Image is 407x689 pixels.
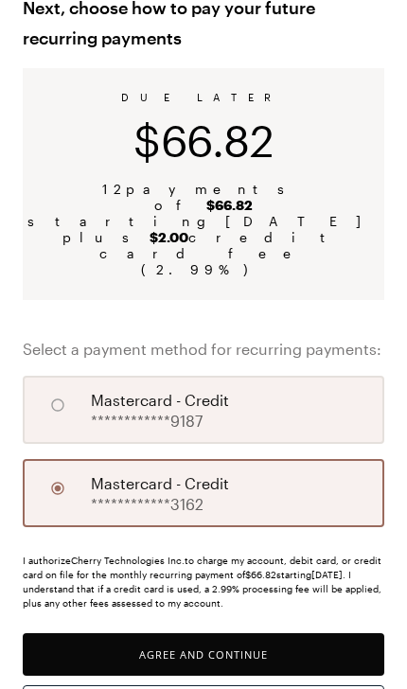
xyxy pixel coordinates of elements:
[23,338,384,361] span: Select a payment method for recurring payments:
[133,115,274,166] span: $66.82
[23,633,384,676] button: Agree and Continue
[206,197,253,213] b: $66.82
[27,213,380,229] span: starting [DATE]
[91,389,229,412] span: mastercard - credit
[45,181,362,213] span: 12 payments of
[150,229,188,245] b: $2.00
[91,472,229,495] span: mastercard - credit
[45,229,362,277] span: plus credit card fee ( 2.99 %)
[23,554,384,610] div: I authorize Cherry Technologies Inc. to charge my account, debit card, or credit card on file for...
[121,91,286,103] span: DUE LATER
